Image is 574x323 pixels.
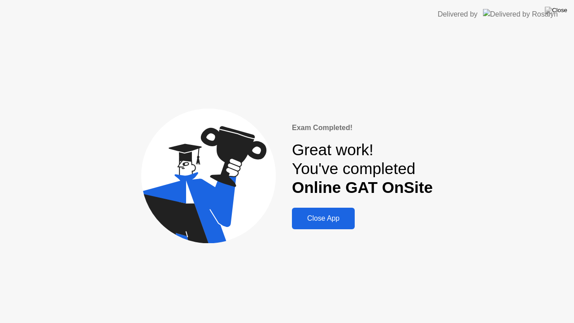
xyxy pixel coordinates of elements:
div: Great work! You've completed [292,140,433,197]
b: Online GAT OnSite [292,179,433,196]
div: Delivered by [438,9,478,20]
button: Close App [292,208,355,229]
img: Delivered by Rosalyn [483,9,558,19]
img: Close [545,7,567,14]
div: Exam Completed! [292,122,433,133]
div: Close App [295,214,352,223]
